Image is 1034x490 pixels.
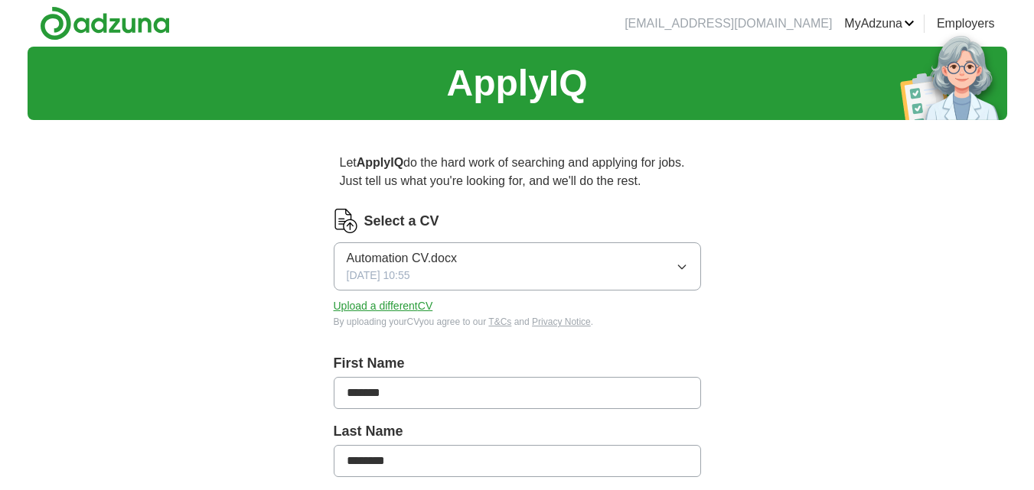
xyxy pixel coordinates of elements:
button: Upload a differentCV [334,298,433,314]
h1: ApplyIQ [446,56,587,111]
span: Automation CV.docx [347,249,457,268]
a: T&Cs [488,316,511,327]
span: [DATE] 10:55 [347,268,410,284]
img: CV Icon [334,209,358,233]
label: First Name [334,353,701,374]
a: Employers [937,15,995,33]
img: Adzuna logo [40,6,170,41]
a: Privacy Notice [532,316,591,327]
p: Let do the hard work of searching and applying for jobs. Just tell us what you're looking for, an... [334,148,701,196]
div: By uploading your CV you agree to our and . [334,315,701,329]
label: Select a CV [364,211,439,232]
a: MyAdzuna [844,15,915,33]
li: [EMAIL_ADDRESS][DOMAIN_NAME] [625,15,832,33]
button: Automation CV.docx[DATE] 10:55 [334,242,701,290]
strong: ApplyIQ [357,156,403,169]
label: Last Name [334,421,701,442]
